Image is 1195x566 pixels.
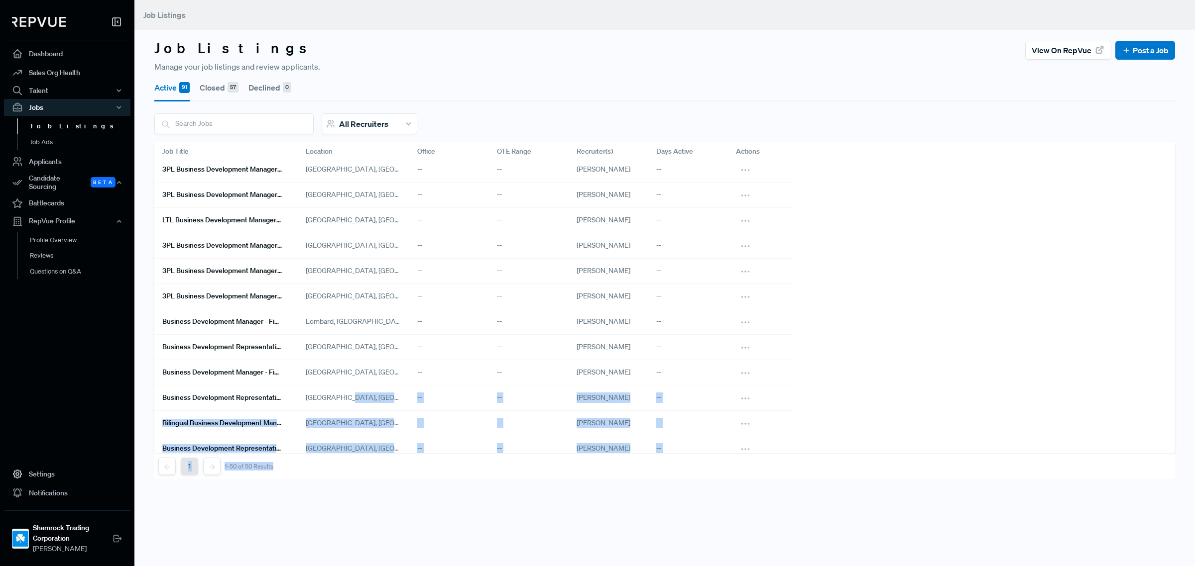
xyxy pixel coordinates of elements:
span: OTE Range [497,146,531,157]
a: Notifications [4,483,130,502]
span: [GEOGRAPHIC_DATA], [GEOGRAPHIC_DATA] [306,266,401,276]
button: Jobs [4,99,130,116]
span: [PERSON_NAME] [577,266,630,275]
button: Next [203,458,221,475]
h6: Business Development Manager - Financial Sales - [GEOGRAPHIC_DATA], [GEOGRAPHIC_DATA] [162,317,282,326]
div: -- [648,284,728,309]
div: -- [489,360,569,385]
h6: 3PL Business Development Manager - [PERSON_NAME] Transportation - [GEOGRAPHIC_DATA], [GEOGRAPHIC_... [162,241,282,250]
span: [GEOGRAPHIC_DATA], [GEOGRAPHIC_DATA] [306,342,401,352]
div: -- [489,233,569,259]
div: -- [489,157,569,183]
div: 0 [283,82,291,93]
span: [GEOGRAPHIC_DATA], [GEOGRAPHIC_DATA] [306,392,401,403]
div: -- [489,183,569,208]
div: -- [409,183,489,208]
span: Days Active [656,146,693,157]
div: -- [409,157,489,183]
a: Reviews [17,248,144,264]
div: -- [489,385,569,411]
span: Location [306,146,333,157]
a: 3PL Business Development Manager - [PERSON_NAME] Transportation - [GEOGRAPHIC_DATA], [GEOGRAPHIC_... [162,288,282,305]
a: Questions on Q&A [17,264,144,280]
span: [PERSON_NAME] [577,317,630,326]
a: Job Ads [17,134,144,150]
span: [PERSON_NAME] [577,393,630,402]
span: [GEOGRAPHIC_DATA], [GEOGRAPHIC_DATA] [306,164,401,175]
span: Manage your job listings and review applicants. [154,61,320,73]
h6: 3PL Business Development Manager - [PERSON_NAME] Transportation - [GEOGRAPHIC_DATA], [GEOGRAPHIC_... [162,292,282,300]
h6: LTL Business Development Manager - [PERSON_NAME] Transportation [162,216,282,224]
span: Beta [91,177,116,188]
button: Post a Job [1115,41,1175,60]
a: Business Development Representative - Financial Sales - [DATE] Graduates [162,440,282,457]
button: Talent [4,82,130,99]
span: [GEOGRAPHIC_DATA], [GEOGRAPHIC_DATA] [306,418,401,428]
div: -- [489,436,569,462]
button: Declined 0 [248,74,291,101]
a: 3PL Business Development Manager - [PERSON_NAME] Transportation - [GEOGRAPHIC_DATA], [GEOGRAPHIC_... [162,187,282,203]
span: Actions [736,146,760,157]
span: All Recruiters [339,119,388,129]
div: Candidate Sourcing [4,171,130,194]
div: -- [648,411,728,436]
h6: Bilingual Business Development Manager - Financial Sales - [GEOGRAPHIC_DATA], [GEOGRAPHIC_DATA] [162,419,282,427]
span: [PERSON_NAME] [577,342,630,351]
button: Candidate Sourcing Beta [4,171,130,194]
div: -- [409,385,489,411]
span: [PERSON_NAME] [577,418,630,427]
nav: pagination [158,458,273,475]
a: Job Listings [17,118,144,134]
button: Previous [158,458,176,475]
div: 1-50 of 50 Results [225,463,273,470]
div: -- [489,284,569,309]
h6: 3PL Business Development Manager - [PERSON_NAME] Transportation - [GEOGRAPHIC_DATA], [GEOGRAPHIC_... [162,267,282,275]
span: Job Listings [143,10,186,20]
span: [GEOGRAPHIC_DATA], [GEOGRAPHIC_DATA] [306,291,401,301]
a: Shamrock Trading CorporationShamrock Trading Corporation[PERSON_NAME] [4,510,130,558]
span: [PERSON_NAME] [577,444,630,453]
div: 57 [228,82,239,93]
button: 1 [181,458,198,475]
div: -- [648,335,728,360]
h6: Business Development Representative - Financial Sales - Entry Level - [GEOGRAPHIC_DATA], [GEOGRAP... [162,393,282,402]
span: [GEOGRAPHIC_DATA], [GEOGRAPHIC_DATA] [306,189,401,200]
div: 91 [179,82,190,93]
div: -- [489,208,569,233]
div: -- [648,157,728,183]
div: -- [409,360,489,385]
div: -- [409,309,489,335]
span: [PERSON_NAME] [33,544,113,554]
div: -- [409,411,489,436]
span: [GEOGRAPHIC_DATA], [GEOGRAPHIC_DATA] [306,215,401,225]
span: [PERSON_NAME] [577,165,630,174]
a: Battlecards [4,194,130,213]
a: 3PL Business Development Manager - [PERSON_NAME] Transportation - [GEOGRAPHIC_DATA], [GEOGRAPHIC_... [162,237,282,254]
a: Bilingual Business Development Manager - Financial Sales - [GEOGRAPHIC_DATA], [GEOGRAPHIC_DATA] [162,415,282,432]
span: Recruiter(s) [577,146,613,157]
span: [PERSON_NAME] [577,190,630,199]
a: 3PL Business Development Manager - [PERSON_NAME] Transportation - [GEOGRAPHIC_DATA], [GEOGRAPHIC_... [162,263,282,280]
a: Dashboard [4,44,130,63]
div: RepVue Profile [4,213,130,230]
h6: Business Development Manager - Financial Sales - [GEOGRAPHIC_DATA], [GEOGRAPHIC_DATA] [162,368,282,377]
a: Sales Org Health [4,63,130,82]
div: -- [409,335,489,360]
div: -- [648,183,728,208]
a: Business Development Manager - Financial Sales - [GEOGRAPHIC_DATA], [GEOGRAPHIC_DATA] [162,364,282,381]
div: -- [409,436,489,462]
h6: 3PL Business Development Manager - [PERSON_NAME] Transportation - [GEOGRAPHIC_DATA], [GEOGRAPHIC_... [162,190,282,199]
span: [GEOGRAPHIC_DATA], [GEOGRAPHIC_DATA] [306,240,401,251]
span: [PERSON_NAME] [577,368,630,377]
a: Post a Job [1122,44,1169,56]
a: View on RepVue [1025,41,1111,60]
span: [GEOGRAPHIC_DATA], [GEOGRAPHIC_DATA] [306,367,401,377]
a: Applicants [4,152,130,171]
span: Office [417,146,435,157]
span: View on RepVue [1032,44,1091,56]
div: -- [648,208,728,233]
div: -- [409,233,489,259]
a: Profile Overview [17,232,144,248]
div: -- [409,259,489,284]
